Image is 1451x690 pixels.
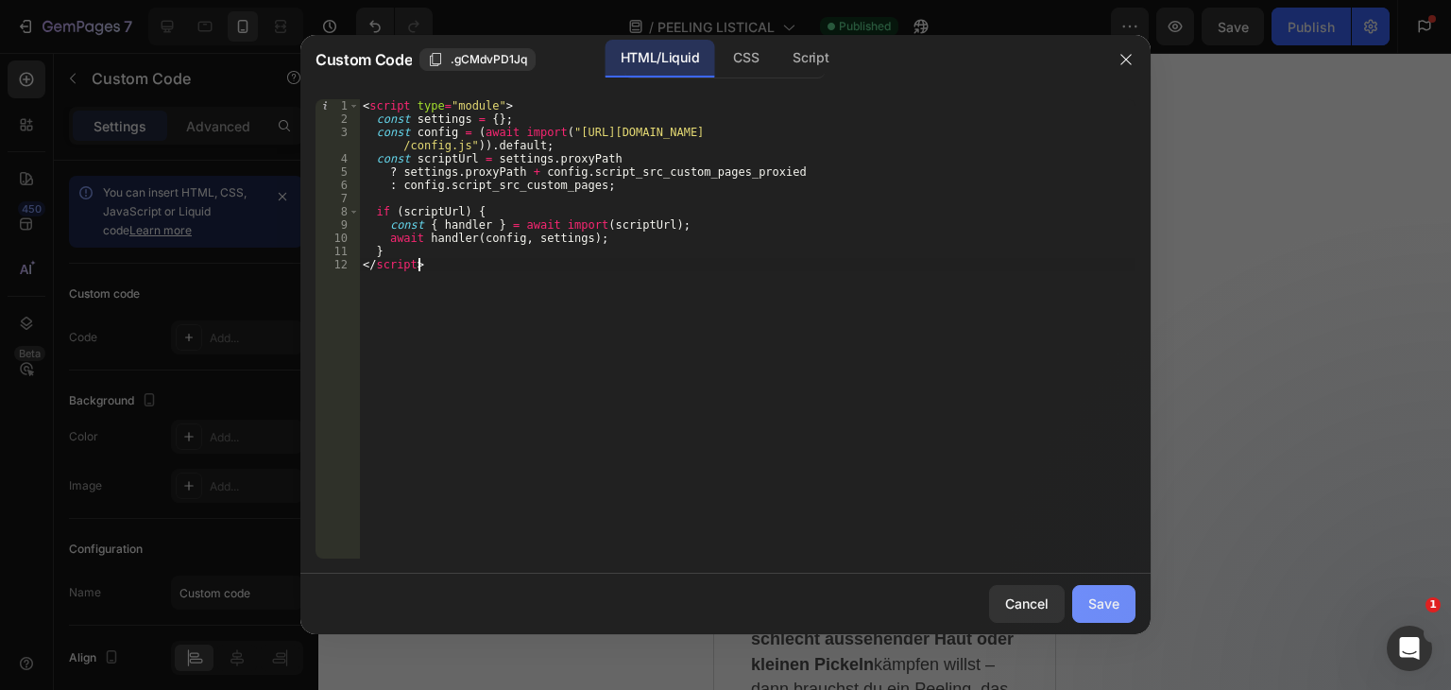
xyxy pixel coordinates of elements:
button: Cancel [989,585,1065,623]
span: Mobile ( 361 px) [88,9,169,28]
div: 2 [316,112,360,126]
div: 6 [316,179,360,192]
strong: Wir haben die 4 bekanntesten Peelings Deutschlands getestet. [30,215,311,225]
div: CSS [718,40,774,78]
div: 4 [316,152,360,165]
strong: Peelings im Test 2025: [60,181,281,204]
div: 11 [316,245,360,258]
div: 1 [316,99,360,112]
div: 7 [316,192,360,205]
span: Custom Code [316,48,412,71]
strong: nicht mehr ständig mit verstopften Poren, schlecht aussehender Haut oder kleinen Pickeln [37,527,299,621]
iframe: Intercom live chat [1387,626,1432,671]
span: Wenn du dieses Jahr kämpfen willst – dann brauchst du ein Peeling, das funktioniert. [37,527,299,670]
div: 9 [316,218,360,232]
button: .gCMdvPD1Jq [419,48,536,71]
div: Custom Code [24,43,104,60]
div: Cancel [1005,594,1049,613]
div: 3 [316,126,360,152]
div: 8 [316,205,360,218]
div: 5 [316,165,360,179]
div: HTML/Liquid [606,40,714,78]
span: 1 [1425,597,1441,612]
div: 10 [316,232,360,245]
span: .gCMdvPD1Jq [451,51,527,68]
div: Save [1088,594,1119,613]
div: 12 [316,258,360,271]
button: Save [1072,585,1135,623]
div: Script [777,40,844,78]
